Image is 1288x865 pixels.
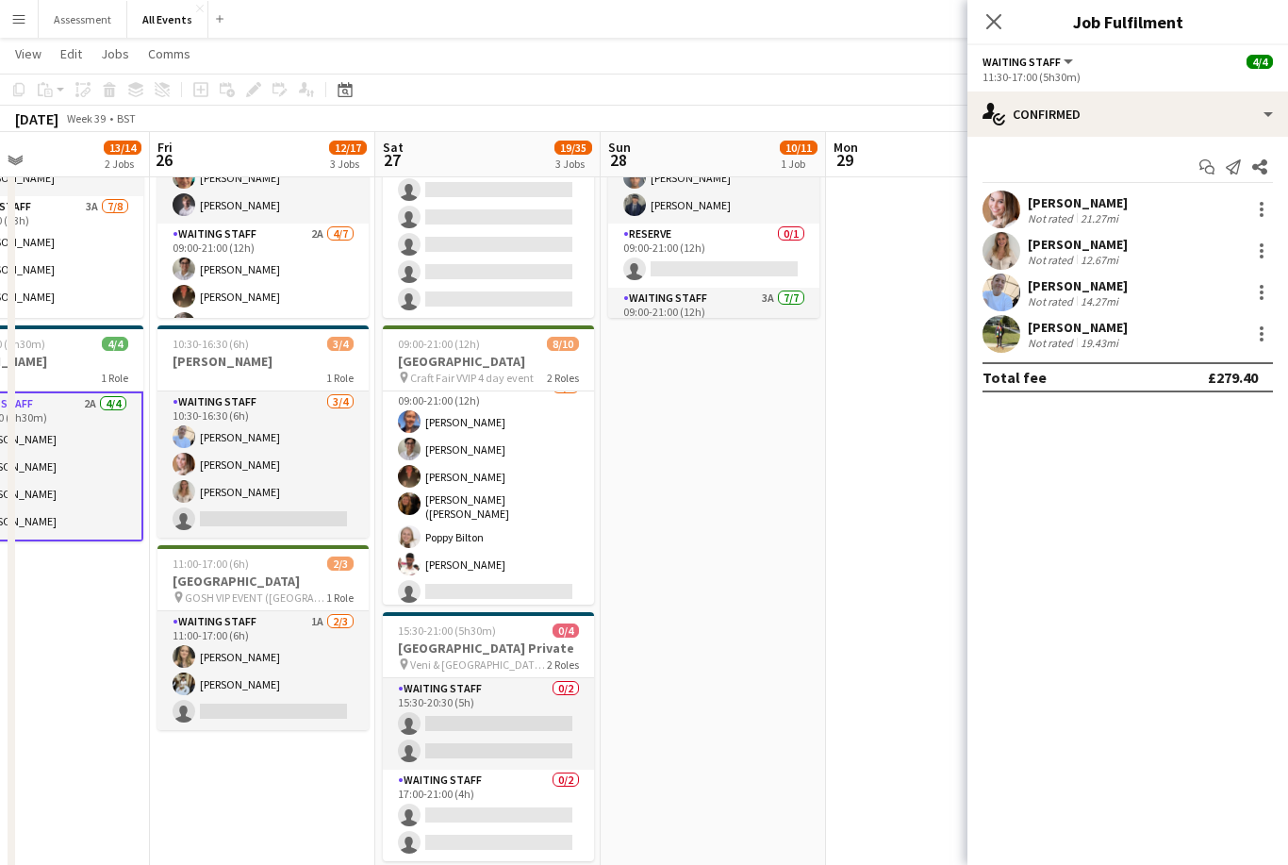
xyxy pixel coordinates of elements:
[173,337,249,351] span: 10:30-16:30 (6h)
[8,42,49,66] a: View
[1028,211,1077,225] div: Not rated
[157,391,369,538] app-card-role: Waiting Staff3/410:30-16:30 (6h)[PERSON_NAME][PERSON_NAME][PERSON_NAME]
[410,371,534,385] span: Craft Fair VVIP 4 day event
[326,591,354,605] span: 1 Role
[608,139,631,156] span: Sun
[1028,277,1128,294] div: [PERSON_NAME]
[1208,368,1258,387] div: £279.40
[380,149,404,171] span: 27
[1028,253,1077,267] div: Not rated
[157,39,369,318] app-job-card: 09:00-21:00 (12h)7/10[GEOGRAPHIC_DATA] Craft Fair VVIP 4 day event2 RolesBar Staff3/309:00-21:00 ...
[967,9,1288,34] h3: Job Fulfilment
[983,368,1047,387] div: Total fee
[605,149,631,171] span: 28
[1028,319,1128,336] div: [PERSON_NAME]
[102,337,128,351] span: 4/4
[983,70,1273,84] div: 11:30-17:00 (5h30m)
[554,141,592,155] span: 19/35
[383,39,594,318] app-job-card: 08:00-20:00 (12h)11/21[GEOGRAPHIC_DATA] GOSH VIP EVENT ([GEOGRAPHIC_DATA][PERSON_NAME])4 RolesDji...
[15,109,58,128] div: [DATE]
[1077,336,1122,350] div: 19.43mi
[1247,55,1273,69] span: 4/4
[101,371,128,385] span: 1 Role
[105,157,140,171] div: 2 Jobs
[383,376,594,610] app-card-role: Waiting Staff5A6/709:00-21:00 (12h)[PERSON_NAME][PERSON_NAME][PERSON_NAME][PERSON_NAME] ([PERSON_...
[781,157,817,171] div: 1 Job
[155,149,173,171] span: 26
[101,45,129,62] span: Jobs
[780,141,817,155] span: 10/11
[547,337,579,351] span: 8/10
[157,611,369,730] app-card-role: Waiting Staff1A2/311:00-17:00 (6h)[PERSON_NAME][PERSON_NAME]
[383,770,594,861] app-card-role: Waiting Staff0/217:00-21:00 (4h)
[117,111,136,125] div: BST
[967,91,1288,137] div: Confirmed
[53,42,90,66] a: Edit
[831,149,858,171] span: 29
[553,624,579,638] span: 0/4
[547,371,579,385] span: 2 Roles
[60,45,82,62] span: Edit
[398,624,496,638] span: 15:30-21:00 (5h30m)
[1077,253,1122,267] div: 12.67mi
[383,678,594,770] app-card-role: Waiting Staff0/215:30-20:30 (5h)
[1077,211,1122,225] div: 21.27mi
[157,353,369,370] h3: [PERSON_NAME]
[327,557,354,571] span: 2/3
[547,657,579,672] span: 2 Roles
[329,141,367,155] span: 12/17
[1077,294,1122,308] div: 14.27mi
[1028,294,1077,308] div: Not rated
[608,39,819,318] app-job-card: 09:00-21:00 (12h)10/11[GEOGRAPHIC_DATA] Craft Fair VVIP 4 day event3 RolesBar Staff3/309:00-21:00...
[383,353,594,370] h3: [GEOGRAPHIC_DATA]
[327,337,354,351] span: 3/4
[383,640,594,657] h3: [GEOGRAPHIC_DATA] Private
[383,325,594,605] app-job-card: 09:00-21:00 (12h)8/10[GEOGRAPHIC_DATA] Craft Fair VVIP 4 day event2 Roles[PERSON_NAME] Waiting St...
[330,157,366,171] div: 3 Jobs
[157,325,369,538] app-job-card: 10:30-16:30 (6h)3/4[PERSON_NAME]1 RoleWaiting Staff3/410:30-16:30 (6h)[PERSON_NAME][PERSON_NAME][...
[1028,236,1128,253] div: [PERSON_NAME]
[326,371,354,385] span: 1 Role
[15,45,41,62] span: View
[39,1,127,38] button: Assessment
[555,157,591,171] div: 3 Jobs
[1028,336,1077,350] div: Not rated
[383,139,404,156] span: Sat
[410,657,547,672] span: Veni & [GEOGRAPHIC_DATA] Private
[62,111,109,125] span: Week 39
[140,42,198,66] a: Comms
[983,55,1076,69] button: Waiting Staff
[148,45,190,62] span: Comms
[608,288,819,522] app-card-role: Waiting Staff3A7/709:00-21:00 (12h)
[1028,194,1128,211] div: [PERSON_NAME]
[157,139,173,156] span: Fri
[173,557,249,571] span: 11:00-17:00 (6h)
[608,224,819,288] app-card-role: Reserve0/109:00-21:00 (12h)
[983,55,1061,69] span: Waiting Staff
[157,545,369,730] app-job-card: 11:00-17:00 (6h)2/3[GEOGRAPHIC_DATA] GOSH VIP EVENT ([GEOGRAPHIC_DATA][PERSON_NAME])1 RoleWaiting...
[398,337,480,351] span: 09:00-21:00 (12h)
[93,42,137,66] a: Jobs
[104,141,141,155] span: 13/14
[157,224,369,452] app-card-role: Waiting Staff2A4/709:00-21:00 (12h)[PERSON_NAME][PERSON_NAME][PERSON_NAME]
[185,591,326,605] span: GOSH VIP EVENT ([GEOGRAPHIC_DATA][PERSON_NAME])
[157,573,369,590] h3: [GEOGRAPHIC_DATA]
[383,612,594,861] app-job-card: 15:30-21:00 (5h30m)0/4[GEOGRAPHIC_DATA] Private Veni & [GEOGRAPHIC_DATA] Private2 RolesWaiting St...
[127,1,208,38] button: All Events
[834,139,858,156] span: Mon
